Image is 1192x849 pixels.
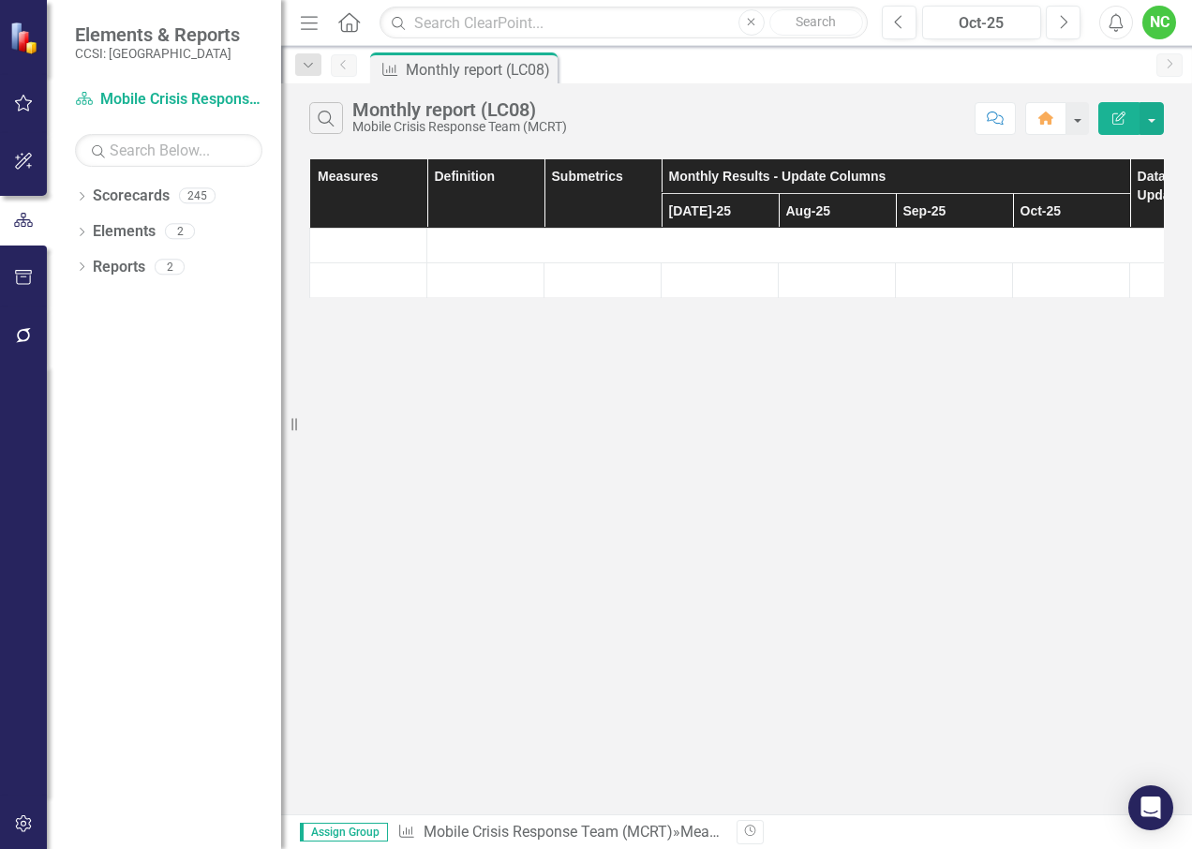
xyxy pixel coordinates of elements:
[75,134,262,167] input: Search Below...
[75,89,262,111] a: Mobile Crisis Response Team (MCRT)
[380,7,868,39] input: Search ClearPoint...
[352,99,567,120] div: Monthly report (LC08)
[75,46,240,61] small: CCSI: [GEOGRAPHIC_DATA]
[922,6,1041,39] button: Oct-25
[165,224,195,240] div: 2
[406,58,553,82] div: Monthly report (LC08)
[93,221,156,243] a: Elements
[397,822,723,843] div: » »
[9,21,42,53] img: ClearPoint Strategy
[769,9,863,36] button: Search
[796,14,836,29] span: Search
[75,23,240,46] span: Elements & Reports
[1128,785,1173,830] div: Open Intercom Messenger
[1142,6,1176,39] button: NC
[424,823,673,841] a: Mobile Crisis Response Team (MCRT)
[929,12,1035,35] div: Oct-25
[352,120,567,134] div: Mobile Crisis Response Team (MCRT)
[179,188,216,204] div: 245
[155,259,185,275] div: 2
[300,823,388,842] span: Assign Group
[93,257,145,278] a: Reports
[680,823,745,841] a: Measures
[93,186,170,207] a: Scorecards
